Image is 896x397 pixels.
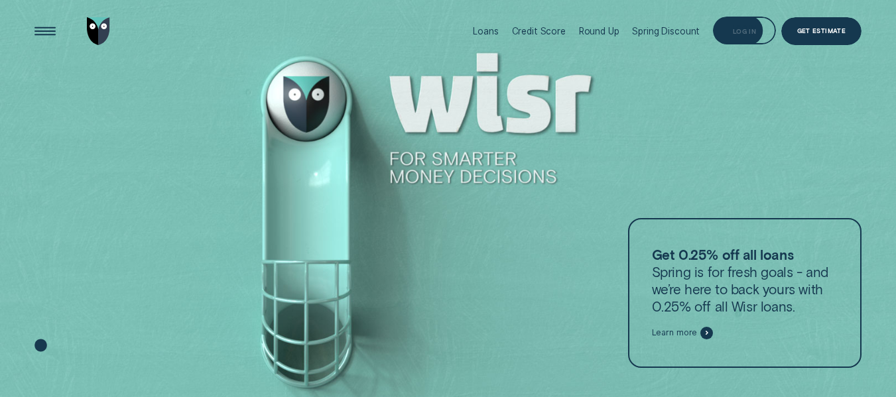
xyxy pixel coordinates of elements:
div: Spring Discount [632,26,700,36]
p: Spring is for fresh goals - and we’re here to back yours with 0.25% off all Wisr loans. [652,247,838,315]
strong: Get 0.25% off all loans [652,247,794,262]
a: Get Estimate [781,17,862,46]
div: Log in [733,28,756,34]
button: Open Menu [31,17,60,46]
div: Credit Score [512,26,566,36]
img: Wisr [87,17,111,46]
div: Loans [473,26,498,36]
span: Learn more [652,327,698,338]
a: Get 0.25% off all loansSpring is for fresh goals - and we’re here to back yours with 0.25% off al... [628,218,862,368]
button: Log in [713,17,776,45]
div: Round Up [579,26,619,36]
